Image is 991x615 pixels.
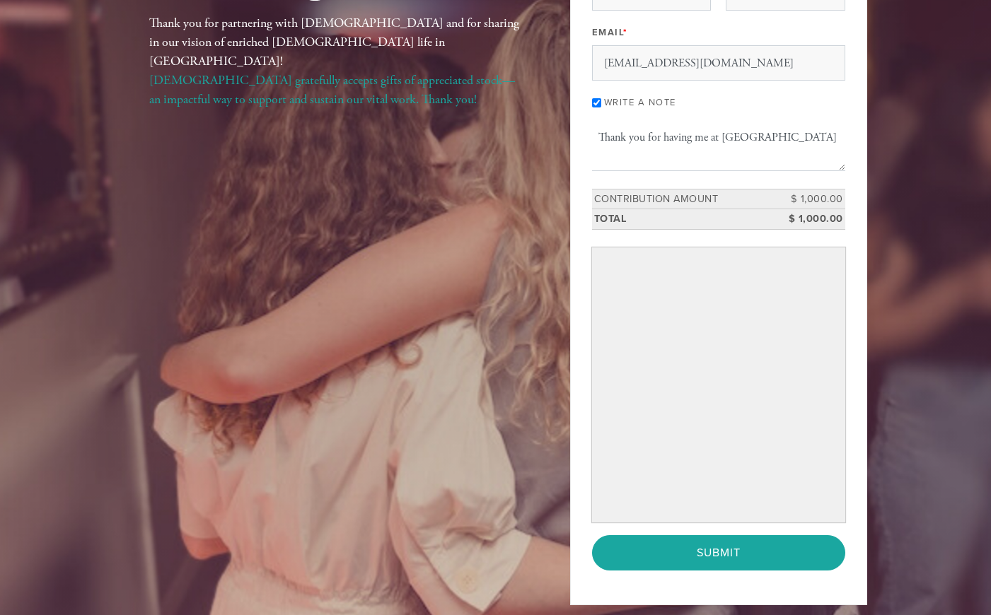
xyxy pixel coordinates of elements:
[149,72,515,107] a: [DEMOGRAPHIC_DATA] gratefully accepts gifts of appreciated stock—an impactful way to support and ...
[592,26,628,39] label: Email
[782,209,845,230] td: $ 1,000.00
[592,189,782,209] td: Contribution Amount
[149,13,524,109] div: Thank you for partnering with [DEMOGRAPHIC_DATA] and for sharing in our vision of enriched [DEMOG...
[595,250,842,520] iframe: Secure payment input frame
[604,97,676,108] label: Write a note
[592,535,845,570] input: Submit
[623,27,628,38] span: This field is required.
[592,209,782,230] td: Total
[782,189,845,209] td: $ 1,000.00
